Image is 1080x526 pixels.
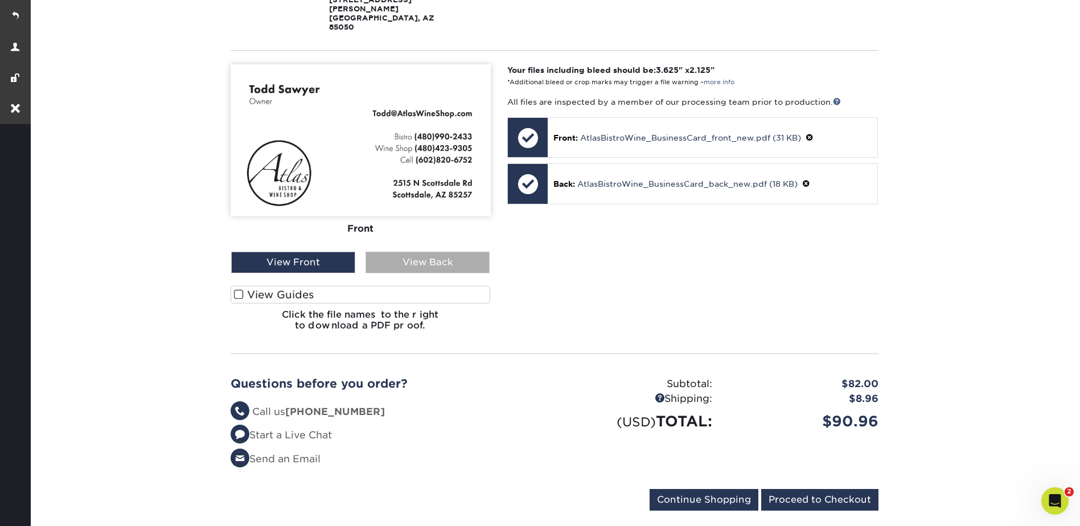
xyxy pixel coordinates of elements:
h2: Questions before you order? [231,377,546,391]
iframe: Google Customer Reviews [3,491,97,522]
a: AtlasBistroWine_BusinessCard_back_new.pdf (18 KB) [577,179,798,188]
div: TOTAL: [555,410,721,432]
a: Start a Live Chat [231,429,332,441]
h6: Click the file names to the right to download a PDF proof. [231,309,491,340]
div: $90.96 [721,410,887,432]
small: (USD) [617,414,656,429]
li: Call us [231,405,546,420]
a: AtlasBistroWine_BusinessCard_front_new.pdf (31 KB) [580,133,801,142]
a: Send an Email [231,453,321,465]
span: Front: [553,133,578,142]
iframe: Intercom live chat [1041,487,1069,515]
small: *Additional bleed or crop marks may trigger a file warning – [507,79,734,86]
span: 3.625 [656,65,679,75]
span: Back: [553,179,575,188]
div: View Back [366,252,490,273]
span: 2 [1065,487,1074,496]
strong: Your files including bleed should be: " x " [507,65,714,75]
strong: [PHONE_NUMBER] [285,406,385,417]
a: more info [704,79,734,86]
div: Subtotal: [555,377,721,392]
div: Front [231,216,491,241]
input: Proceed to Checkout [761,489,878,511]
div: View Front [231,252,355,273]
div: Shipping: [555,392,721,406]
input: Continue Shopping [650,489,758,511]
label: View Guides [231,286,491,303]
p: All files are inspected by a member of our processing team prior to production. [507,96,878,108]
div: $82.00 [721,377,887,392]
span: 2.125 [689,65,711,75]
div: $8.96 [721,392,887,406]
